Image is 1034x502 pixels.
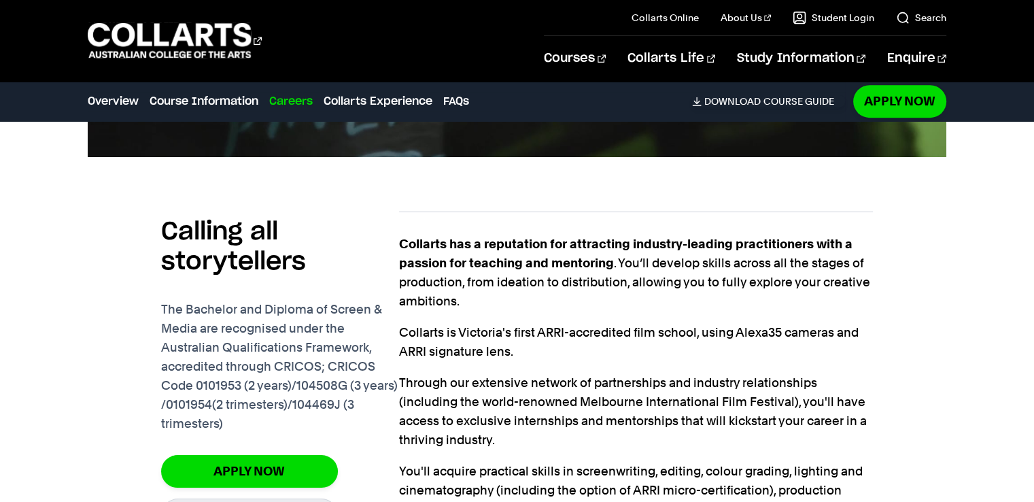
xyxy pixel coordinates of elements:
[632,11,699,24] a: Collarts Online
[737,36,865,81] a: Study Information
[399,235,874,311] p: . You’ll develop skills across all the stages of production, from ideation to distribution, allow...
[161,300,399,433] p: The Bachelor and Diploma of Screen & Media are recognised under the Australian Qualifications Fra...
[443,93,469,110] a: FAQs
[150,93,258,110] a: Course Information
[399,323,874,361] p: Collarts is Victoria's first ARRI-accredited film school, using Alexa35 cameras and ARRI signatur...
[399,237,852,270] strong: Collarts has a reputation for attracting industry-leading practitioners with a passion for teachi...
[627,36,715,81] a: Collarts Life
[399,373,874,450] p: Through our extensive network of partnerships and industry relationships (including the world-ren...
[88,93,139,110] a: Overview
[721,11,771,24] a: About Us
[896,11,946,24] a: Search
[704,95,761,107] span: Download
[161,217,399,277] h2: Calling all storytellers
[793,11,874,24] a: Student Login
[692,95,845,107] a: DownloadCourse Guide
[88,21,262,60] div: Go to homepage
[161,455,338,487] a: Apply Now
[324,93,432,110] a: Collarts Experience
[853,85,946,117] a: Apply Now
[544,36,606,81] a: Courses
[269,93,313,110] a: Careers
[887,36,946,81] a: Enquire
